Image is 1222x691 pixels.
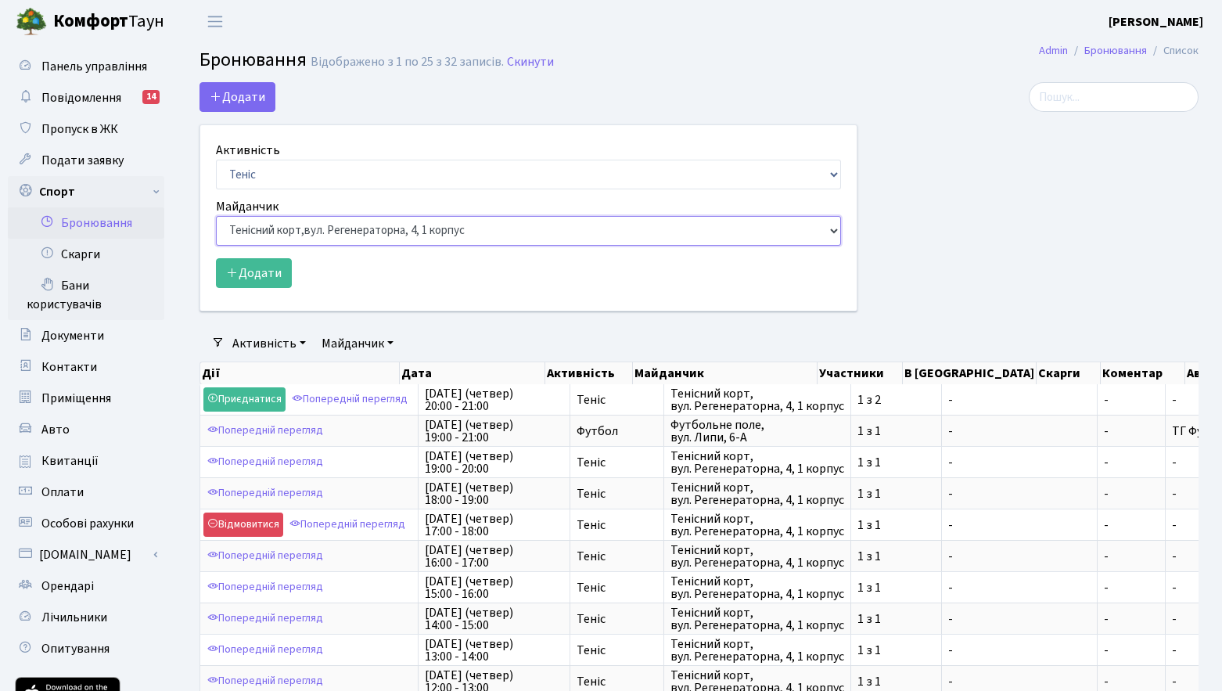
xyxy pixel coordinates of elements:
[53,9,128,34] b: Комфорт
[8,445,164,477] a: Квитанції
[577,675,657,688] span: Теніс
[53,9,164,35] span: Таун
[1104,581,1159,594] span: -
[857,675,935,688] span: 1 з 1
[670,638,844,663] span: Тенісний корт, вул. Регенераторна, 4, 1 корпус
[226,330,312,357] a: Активність
[1172,454,1177,471] span: -
[200,362,400,384] th: Дії
[948,613,1091,625] span: -
[1172,485,1177,502] span: -
[577,488,657,500] span: Теніс
[425,606,563,632] span: [DATE] (четвер) 14:00 - 15:00
[1029,82,1199,112] input: Пошук...
[545,362,633,384] th: Активність
[670,544,844,569] span: Тенісний корт, вул. Регенераторна, 4, 1 корпус
[577,394,657,406] span: Теніс
[196,9,235,34] button: Переключити навігацію
[670,606,844,632] span: Тенісний корт, вул. Регенераторна, 4, 1 корпус
[1172,391,1177,408] span: -
[577,613,657,625] span: Теніс
[199,46,307,74] span: Бронювання
[507,55,554,70] a: Скинути
[1104,519,1159,531] span: -
[41,358,97,376] span: Контакти
[425,419,563,444] span: [DATE] (четвер) 19:00 - 21:00
[1172,548,1177,565] span: -
[8,508,164,539] a: Особові рахунки
[1104,394,1159,406] span: -
[41,640,110,657] span: Опитування
[948,488,1091,500] span: -
[1104,425,1159,437] span: -
[948,675,1091,688] span: -
[857,488,935,500] span: 1 з 1
[425,575,563,600] span: [DATE] (четвер) 15:00 - 16:00
[8,176,164,207] a: Спорт
[203,575,327,599] a: Попередній перегляд
[857,644,935,657] span: 1 з 1
[8,477,164,508] a: Оплати
[670,481,844,506] span: Тенісний корт, вул. Регенераторна, 4, 1 корпус
[8,145,164,176] a: Подати заявку
[41,609,107,626] span: Лічильники
[818,362,903,384] th: Участники
[8,383,164,414] a: Приміщення
[948,394,1091,406] span: -
[216,258,292,288] button: Додати
[41,121,118,138] span: Пропуск в ЖК
[857,550,935,563] span: 1 з 1
[8,570,164,602] a: Орендарі
[857,425,935,437] span: 1 з 1
[670,575,844,600] span: Тенісний корт, вул. Регенераторна, 4, 1 корпус
[857,581,935,594] span: 1 з 1
[8,539,164,570] a: [DOMAIN_NAME]
[1172,642,1177,659] span: -
[577,519,657,531] span: Теніс
[1104,644,1159,657] span: -
[1172,610,1177,628] span: -
[1104,488,1159,500] span: -
[41,515,134,532] span: Особові рахунки
[1037,362,1101,384] th: Скарги
[203,419,327,443] a: Попередній перегляд
[288,387,412,412] a: Попередній перегляд
[670,450,844,475] span: Тенісний корт, вул. Регенераторна, 4, 1 корпус
[41,421,70,438] span: Авто
[1015,34,1222,67] nav: breadcrumb
[8,82,164,113] a: Повідомлення14
[670,513,844,538] span: Тенісний корт, вул. Регенераторна, 4, 1 корпус
[41,152,124,169] span: Подати заявку
[1172,579,1177,596] span: -
[1147,42,1199,59] li: Список
[203,481,327,506] a: Попередній перегляд
[577,644,657,657] span: Теніс
[1101,362,1184,384] th: Коментар
[1084,42,1147,59] a: Бронювання
[203,638,327,662] a: Попередній перегляд
[199,82,275,112] button: Додати
[670,419,844,444] span: Футбольне поле, вул. Липи, 6-А
[1039,42,1068,59] a: Admin
[948,519,1091,531] span: -
[8,633,164,664] a: Опитування
[203,513,283,537] a: Відмовитися
[203,544,327,568] a: Попередній перегляд
[857,394,935,406] span: 1 з 2
[577,550,657,563] span: Теніс
[8,113,164,145] a: Пропуск в ЖК
[425,638,563,663] span: [DATE] (четвер) 13:00 - 14:00
[857,456,935,469] span: 1 з 1
[142,90,160,104] div: 14
[286,513,409,537] a: Попередній перегляд
[311,55,504,70] div: Відображено з 1 по 25 з 32 записів.
[948,550,1091,563] span: -
[425,513,563,538] span: [DATE] (четвер) 17:00 - 18:00
[1172,673,1177,690] span: -
[948,456,1091,469] span: -
[948,581,1091,594] span: -
[577,581,657,594] span: Теніс
[425,544,563,569] span: [DATE] (четвер) 16:00 - 17:00
[8,414,164,445] a: Авто
[577,425,657,437] span: Футбол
